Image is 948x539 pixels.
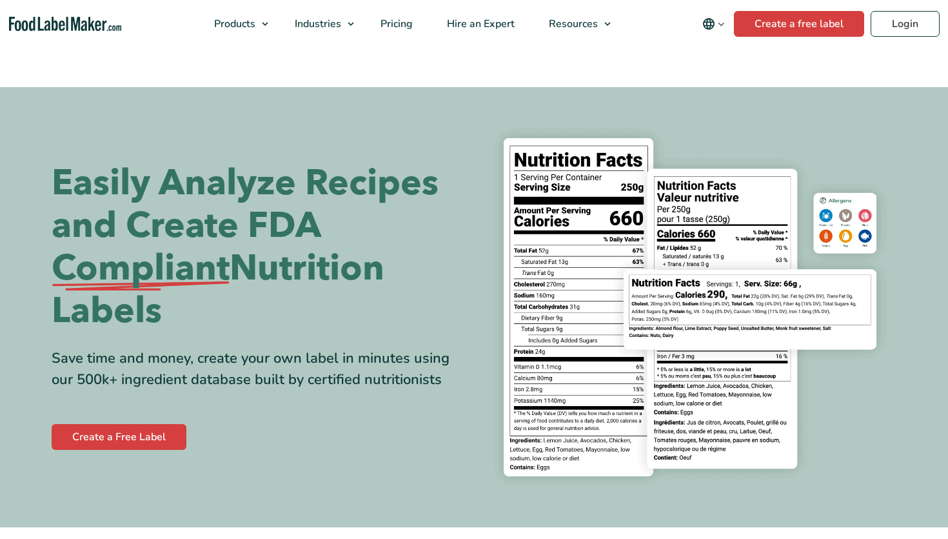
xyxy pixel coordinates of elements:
[443,17,516,31] span: Hire an Expert
[9,17,122,32] a: Food Label Maker homepage
[693,11,734,37] button: Change language
[52,424,186,450] a: Create a Free Label
[52,162,464,332] h1: Easily Analyze Recipes and Create FDA Nutrition Labels
[734,11,864,37] a: Create a free label
[52,348,464,391] div: Save time and money, create your own label in minutes using our 500k+ ingredient database built b...
[210,17,257,31] span: Products
[291,17,342,31] span: Industries
[377,17,414,31] span: Pricing
[871,11,940,37] a: Login
[545,17,599,31] span: Resources
[52,247,230,290] span: Compliant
